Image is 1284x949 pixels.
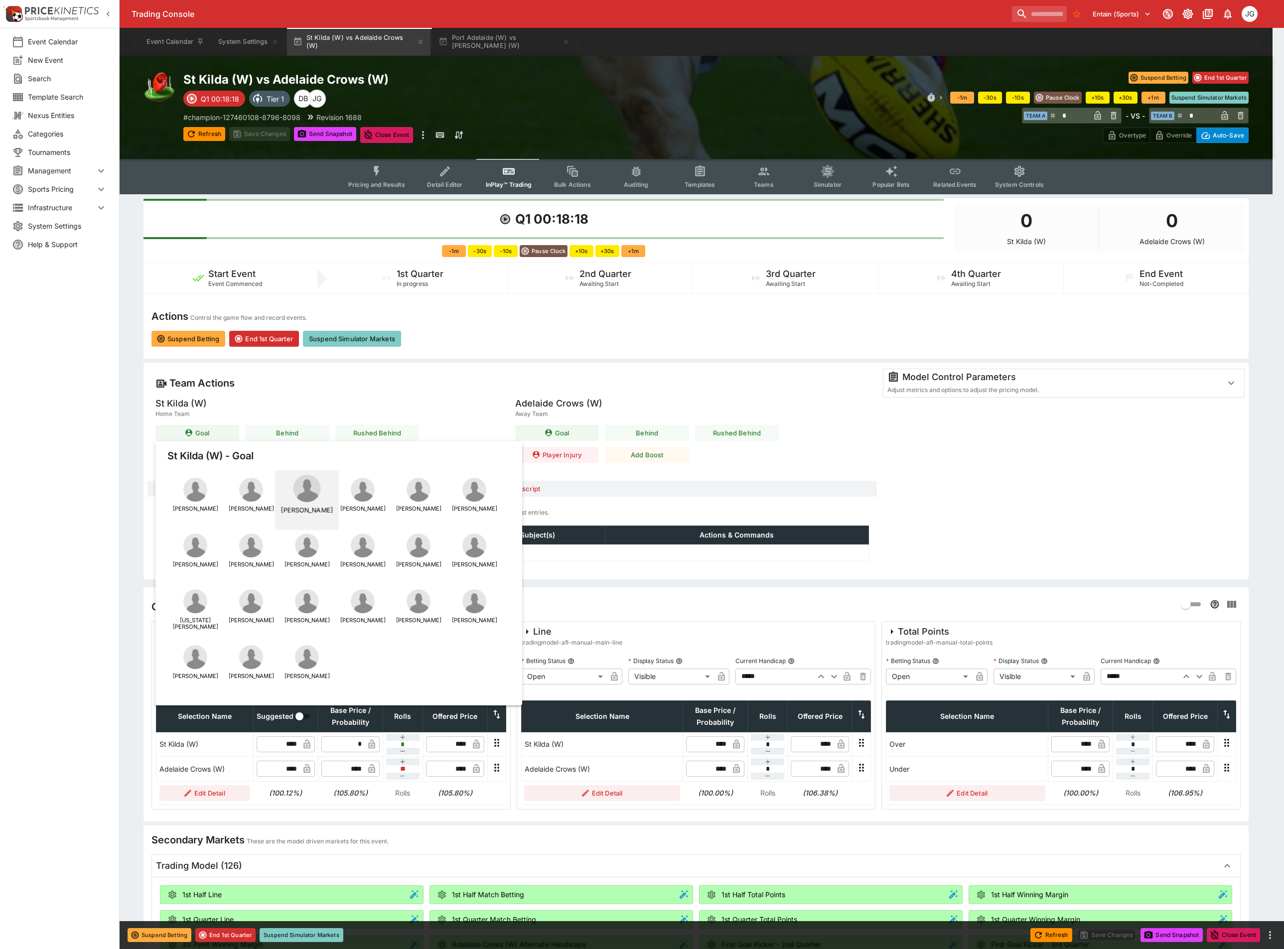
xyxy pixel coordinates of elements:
button: Send Snapshot [1141,928,1203,942]
button: -1m [950,92,974,104]
th: Rolls [748,700,788,732]
p: Display Status [628,657,674,665]
span: Bulk Actions [554,181,591,188]
span: Team B [1151,112,1174,120]
div: Open [886,669,971,684]
button: Alice Burke[PERSON_NAME] [335,470,391,526]
span: Nexus Entities [28,110,107,121]
span: [PERSON_NAME] [281,507,333,521]
img: Molly McDonald [407,534,430,557]
h5: 3rd Quarter [766,268,816,279]
th: Base Price / Probability [1048,700,1113,732]
button: Rebecca Ott[PERSON_NAME] [446,526,502,582]
h1: 0 [1020,207,1032,234]
button: Arianna Clarke[PERSON_NAME] [446,470,502,526]
button: Kyla Forbes[PERSON_NAME] [167,526,223,582]
td: Over [886,732,1048,756]
button: +30s [595,245,619,257]
h5: Start Event [208,268,256,279]
span: Event Calendar [28,36,107,47]
span: Detail Editor [427,181,462,188]
div: Dylan Brown [294,90,312,108]
span: [PERSON_NAME] [229,506,274,519]
button: Refresh [183,127,225,141]
span: [PERSON_NAME] [173,506,218,519]
button: -10s [494,245,518,257]
button: Tyanna Smith[PERSON_NAME] [391,582,446,638]
span: [PERSON_NAME] [285,617,330,630]
th: Offered Price [788,700,853,732]
p: Override [1166,130,1192,140]
h5: St Kilda (W) [155,398,207,409]
p: Rolls [386,788,420,798]
button: Molly McDonald[PERSON_NAME] [391,526,446,582]
p: Rolls [751,788,785,798]
button: Close Event [360,127,414,143]
h6: (105.80%) [426,788,484,798]
img: Amber Clarke [407,478,430,502]
button: Pause Clock [1034,92,1082,104]
span: [PERSON_NAME] [452,561,497,574]
button: Rushed Behind [695,425,779,441]
button: Event Calendar [141,28,210,56]
th: Actions & Commands [605,526,868,544]
span: Home Team [155,409,207,419]
div: Total Points [886,626,993,638]
th: Offered Price [423,700,487,732]
button: Goal [515,425,599,441]
span: [PERSON_NAME] [396,561,441,574]
img: australian_rules.png [143,72,175,104]
img: Rebecca Ott [462,534,486,557]
button: -10s [1006,92,1030,104]
button: Documentation [1199,5,1217,23]
button: Close Event [1207,928,1260,942]
button: Hannah Priest[PERSON_NAME] [279,582,335,638]
p: 1st Half Winning Margin [991,889,1068,900]
span: Awaiting Start [766,280,805,287]
th: Selection Name [886,700,1048,732]
div: Open [521,669,606,684]
button: +30s [1114,92,1138,104]
img: Hannah Priest [295,589,319,613]
img: Tyanna Smith [407,589,430,613]
p: Overtype [1119,130,1146,140]
p: Copy To Clipboard [183,112,300,123]
p: Control the game flow and record events. [190,313,307,323]
td: St Kilda (W) [156,732,254,756]
img: Nicola Stevens [462,589,486,613]
p: 1st Half Line [182,889,222,900]
img: Georgia Patrikios [183,589,207,613]
p: Current Handicap [1101,657,1151,665]
span: Infrastructure [28,202,95,213]
button: +10s [1086,92,1110,104]
img: PriceKinetics [25,7,99,14]
p: St Kilda (W) - Goal [167,449,510,462]
span: Awaiting Start [951,280,991,287]
th: Rolls [383,700,423,732]
span: Search [28,73,107,84]
img: Zoe Besanko [293,475,320,502]
span: Management [28,165,95,176]
span: [PERSON_NAME] [173,561,218,574]
button: Goal [155,425,239,441]
p: Rolls [1116,788,1150,798]
th: Base Price / Probability [318,700,383,732]
button: Ella Friend[PERSON_NAME] [223,526,279,582]
button: Player Injury [515,447,599,463]
h6: - VS - [1126,111,1145,121]
button: Amber Clarke[PERSON_NAME] [391,470,446,526]
span: Template Search [28,92,107,102]
p: 1st Half Match Betting [452,889,524,900]
button: Suspend Simulator Markets [303,331,401,347]
img: Ella Friend [239,534,263,557]
button: Suspend Betting [151,331,225,347]
span: [US_STATE][PERSON_NAME] [171,617,219,630]
span: [PERSON_NAME] [229,673,274,686]
span: [PERSON_NAME] [340,617,386,630]
img: J'Noemi Anderson [183,478,207,502]
button: Suspend Betting [128,928,191,942]
span: Simulator [814,181,842,188]
p: Tier 1 [267,94,284,104]
span: [PERSON_NAME] [173,673,218,686]
h6: (100.12%) [256,788,315,798]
